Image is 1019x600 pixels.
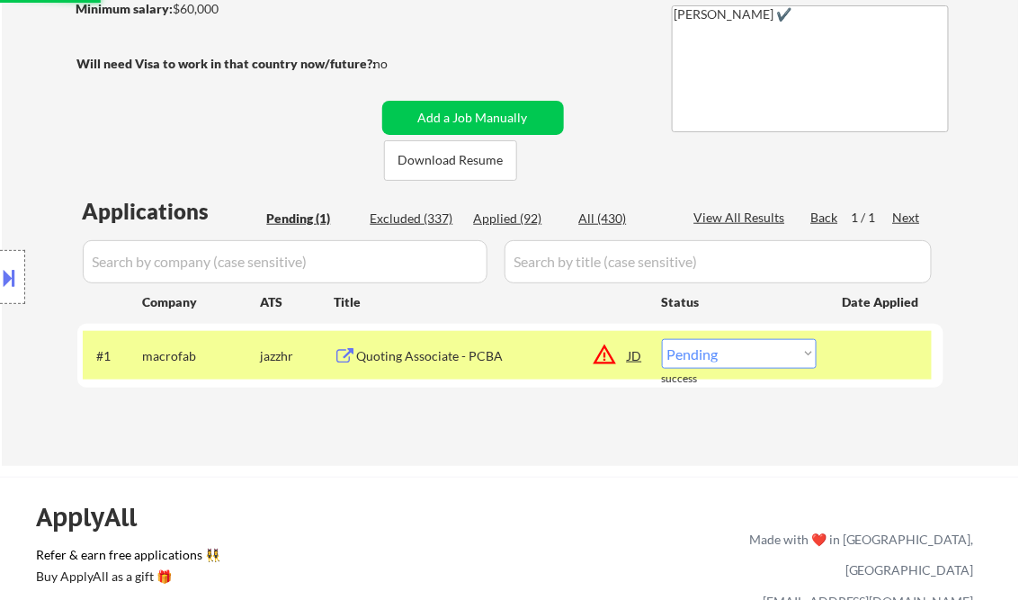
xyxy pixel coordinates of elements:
[335,293,645,311] div: Title
[76,1,174,16] strong: Minimum salary:
[374,55,425,73] div: no
[627,339,645,372] div: JD
[371,210,460,228] div: Excluded (337)
[36,568,216,590] a: Buy ApplyAll as a gift 🎁
[893,209,922,227] div: Next
[357,347,629,365] div: Quoting Associate - PCBA
[382,101,564,135] button: Add a Job Manually
[36,502,157,533] div: ApplyAll
[36,571,216,584] div: Buy ApplyAll as a gift 🎁
[843,293,922,311] div: Date Applied
[593,342,618,367] button: warning_amber
[384,140,517,181] button: Download Resume
[852,209,893,227] div: 1 / 1
[742,524,974,587] div: Made with ❤️ in [GEOGRAPHIC_DATA], [GEOGRAPHIC_DATA]
[36,549,373,568] a: Refer & earn free applications 👯‍♀️
[505,240,932,283] input: Search by title (case sensitive)
[579,210,669,228] div: All (430)
[811,209,840,227] div: Back
[474,210,564,228] div: Applied (92)
[77,56,377,71] strong: Will need Visa to work in that country now/future?:
[662,285,817,318] div: Status
[694,209,791,227] div: View All Results
[662,372,734,387] div: success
